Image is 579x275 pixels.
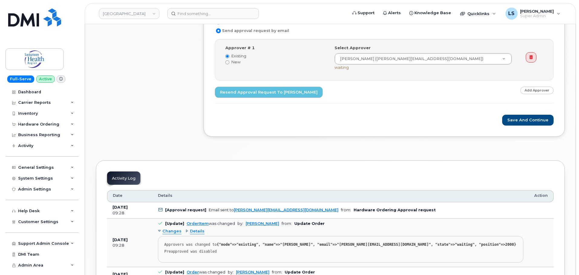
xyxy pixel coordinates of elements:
a: Resend Approval Request to [PERSON_NAME] [215,87,323,98]
span: Alerts [388,10,401,16]
label: Existing [225,53,325,59]
iframe: Messenger Launcher [553,249,574,270]
div: was changed [187,270,225,274]
input: Send approval request by email [216,28,221,33]
a: Add Approver [520,87,554,94]
span: by: [228,270,234,274]
th: Action [529,190,554,202]
span: by: [237,221,243,226]
span: [PERSON_NAME] [520,9,554,14]
button: Save and Continue [502,115,554,126]
b: [DATE] [113,238,128,242]
div: Email sent to [209,208,339,212]
span: from: [272,270,282,274]
span: waiting [335,65,349,70]
a: OrderItem [187,221,209,226]
b: Update Order [294,221,325,226]
b: [Update] [165,221,184,226]
a: Saskatoon Health Region [99,8,159,19]
div: Preapproved was disabled [164,249,517,254]
a: [PERSON_NAME][EMAIL_ADDRESS][DOMAIN_NAME] [234,208,339,212]
div: Approvers was changed to [164,242,517,247]
span: Details [190,229,204,234]
b: Update Order [285,270,315,274]
input: New [225,60,229,64]
a: Support [348,7,379,19]
span: Support [358,10,375,16]
span: Changes [162,229,182,234]
a: Alerts [379,7,405,19]
b: Hardware Ordering Approval request [354,208,436,212]
input: Find something... [167,8,259,19]
span: Quicklinks [467,11,489,16]
a: [PERSON_NAME] [236,270,270,274]
label: Send approval request by email [215,27,289,34]
span: from: [282,221,292,226]
div: was changed [187,221,235,226]
div: 09:28 [113,243,147,248]
div: 09:28 [113,210,147,216]
label: New [225,59,325,65]
div: Luke Schroeder [501,8,564,20]
span: LS [508,10,515,17]
a: Knowledge Base [405,7,455,19]
strong: {"mode"=>"existing", "name"=>"[PERSON_NAME]", "email"=>"[PERSON_NAME][EMAIL_ADDRESS][DOMAIN_NAME]... [217,242,516,247]
span: Super Admin [520,14,554,18]
span: Knowledge Base [414,10,451,16]
label: Approver # 1 [225,45,255,51]
span: Date [113,193,123,198]
div: Quicklinks [456,8,500,20]
b: [Approval request] [165,208,206,212]
span: from: [341,208,351,212]
span: [PERSON_NAME] ([PERSON_NAME][EMAIL_ADDRESS][DOMAIN_NAME]) [336,56,483,62]
a: [PERSON_NAME] [246,221,279,226]
a: [PERSON_NAME] ([PERSON_NAME][EMAIL_ADDRESS][DOMAIN_NAME]) [335,53,512,64]
input: Existing [225,54,229,58]
a: Order [187,270,199,274]
b: [Update] [165,270,184,274]
b: [DATE] [113,205,128,209]
label: Select Approver [335,45,371,51]
span: Details [158,193,172,198]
